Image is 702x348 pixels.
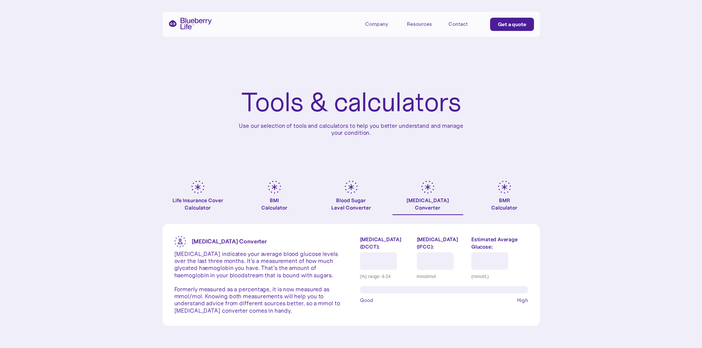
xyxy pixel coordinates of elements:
a: Get a quote [490,18,534,31]
a: Contact [448,18,482,30]
a: BMRCalculator [469,180,540,215]
div: Contact [448,21,468,27]
div: [MEDICAL_DATA] Converter [406,197,449,211]
div: Blood Sugar Level Converter [331,197,371,211]
div: (%) range: 4-24 [360,273,411,280]
label: Estimated Average Glucose: [471,236,528,250]
div: (mmol/L) [471,273,528,280]
span: High [517,296,528,304]
div: BMR Calculator [491,197,517,211]
a: BMICalculator [239,180,310,215]
label: [MEDICAL_DATA] (DCCT): [360,236,411,250]
div: Resources [407,18,440,30]
div: mmol/mol [417,273,466,280]
a: Blood SugarLevel Converter [316,180,387,215]
div: BMI Calculator [261,197,287,211]
strong: [MEDICAL_DATA] Converter [192,238,267,245]
div: Company [365,18,398,30]
a: home [168,18,212,29]
a: Life Insurance Cover Calculator [163,180,233,215]
a: [MEDICAL_DATA]Converter [392,180,463,215]
label: [MEDICAL_DATA] (IFCC): [417,236,466,250]
h1: Tools & calculators [241,88,461,116]
div: Company [365,21,388,27]
p: Use our selection of tools and calculators to help you better understand and manage your condition. [233,122,469,136]
div: Resources [407,21,432,27]
div: Life Insurance Cover Calculator [163,197,233,211]
div: Get a quote [498,21,526,28]
span: Good [360,296,373,304]
p: [MEDICAL_DATA] indicates your average blood glucose levels over the last three months. It’s a mea... [174,250,342,314]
